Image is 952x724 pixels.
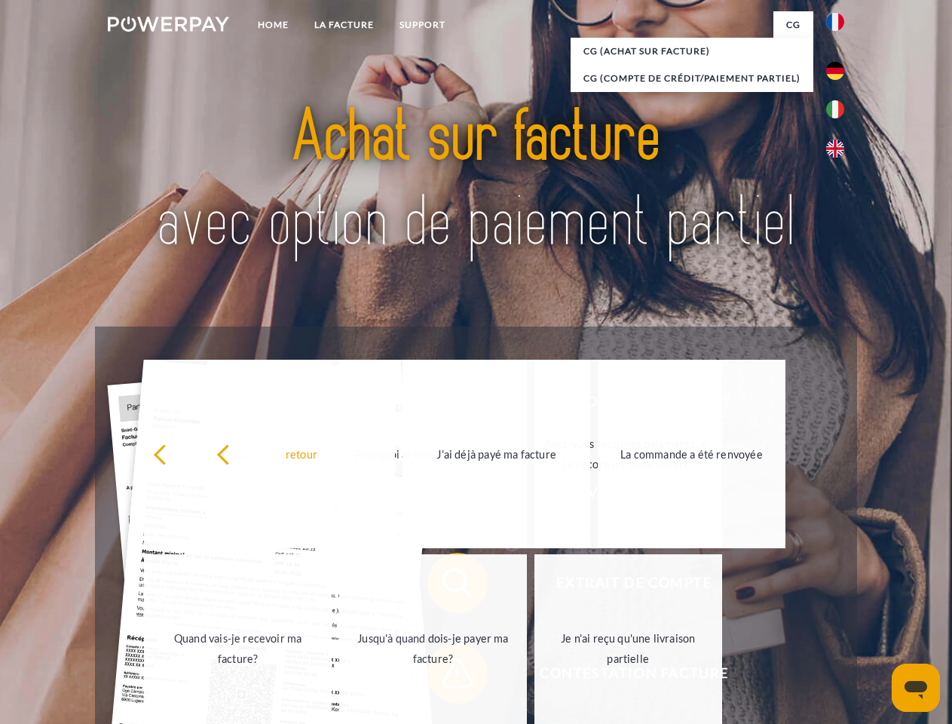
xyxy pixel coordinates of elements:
[216,443,386,464] div: retour
[412,443,581,464] div: J'ai déjà payé ma facture
[144,72,808,289] img: title-powerpay_fr.svg
[773,11,813,38] a: CG
[826,13,844,31] img: fr
[245,11,302,38] a: Home
[387,11,458,38] a: Support
[108,17,229,32] img: logo-powerpay-white.svg
[543,628,713,669] div: Je n'ai reçu qu'une livraison partielle
[153,443,323,464] div: retour
[826,140,844,158] img: en
[892,664,940,712] iframe: Bouton de lancement de la fenêtre de messagerie
[607,443,776,464] div: La commande a été renvoyée
[348,628,518,669] div: Jusqu'à quand dois-je payer ma facture?
[826,62,844,80] img: de
[153,628,323,669] div: Quand vais-je recevoir ma facture?
[571,65,813,92] a: CG (Compte de crédit/paiement partiel)
[826,100,844,118] img: it
[302,11,387,38] a: LA FACTURE
[571,38,813,65] a: CG (achat sur facture)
